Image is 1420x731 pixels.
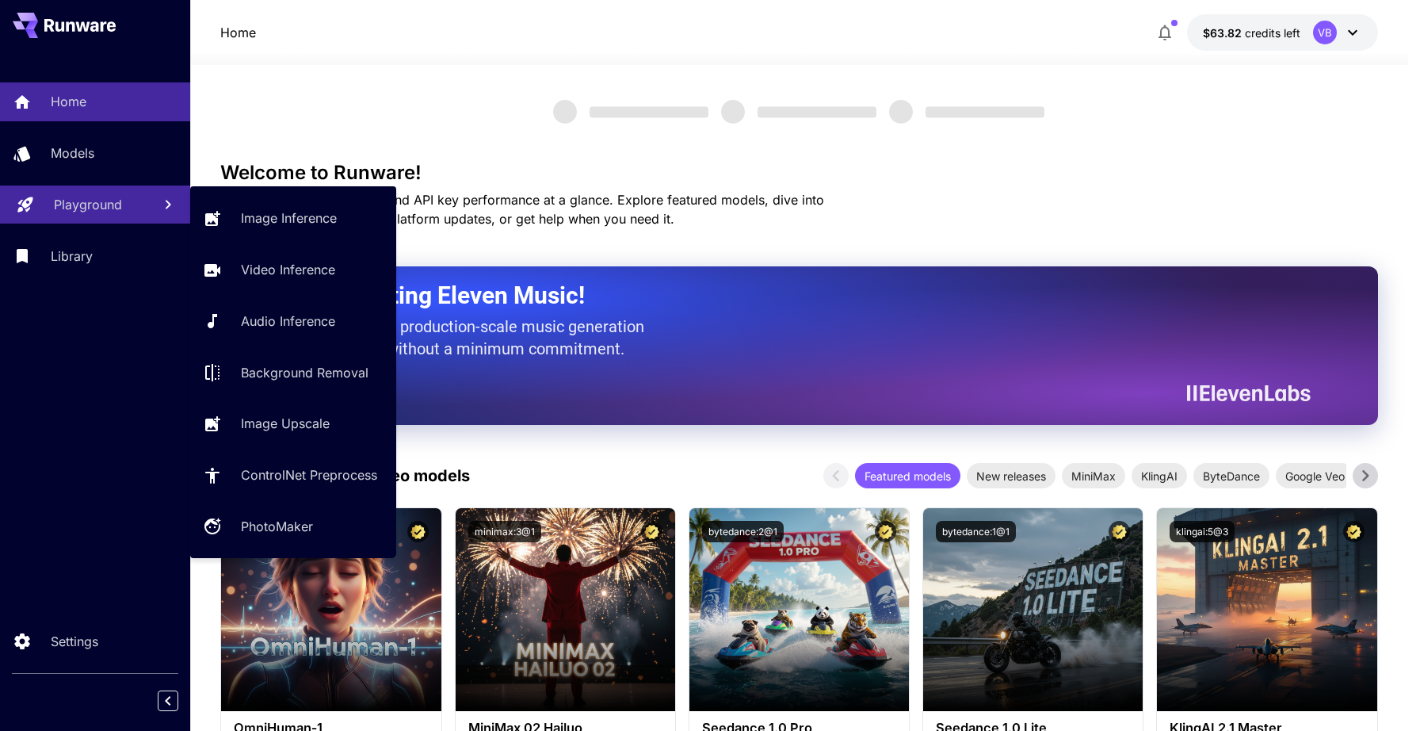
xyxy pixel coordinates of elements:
[1187,14,1378,51] button: $63.8162
[190,199,396,238] a: Image Inference
[1203,25,1300,41] div: $63.8162
[190,507,396,546] a: PhotoMaker
[51,632,98,651] p: Settings
[241,517,313,536] p: PhotoMaker
[1313,21,1337,44] div: VB
[241,363,368,382] p: Background Removal
[456,508,675,711] img: alt
[936,521,1016,542] button: bytedance:1@1
[190,456,396,495] a: ControlNet Preprocess
[190,302,396,341] a: Audio Inference
[1203,26,1245,40] span: $63.82
[190,353,396,392] a: Background Removal
[1157,508,1376,711] img: alt
[1276,468,1354,484] span: Google Veo
[641,521,662,542] button: Certified Model – Vetted for best performance and includes a commercial license.
[468,521,541,542] button: minimax:3@1
[190,251,396,289] a: Video Inference
[241,209,337,228] p: Image Inference
[54,195,122,214] p: Playground
[51,247,93,266] p: Library
[923,508,1143,711] img: alt
[1062,468,1125,484] span: MiniMax
[260,316,656,360] p: The only way to get production-scale music generation from Eleven Labs without a minimum commitment.
[702,521,784,542] button: bytedance:2@1
[51,144,94,163] p: Models
[220,162,1377,184] h3: Welcome to Runware!
[875,521,896,542] button: Certified Model – Vetted for best performance and includes a commercial license.
[220,23,256,42] p: Home
[241,465,377,484] p: ControlNet Preprocess
[1109,521,1130,542] button: Certified Model – Vetted for best performance and includes a commercial license.
[220,192,824,227] span: Check out your usage stats and API key performance at a glance. Explore featured models, dive int...
[689,508,909,711] img: alt
[855,468,960,484] span: Featured models
[1170,521,1235,542] button: klingai:5@3
[221,508,441,711] img: alt
[407,521,429,542] button: Certified Model – Vetted for best performance and includes a commercial license.
[170,687,190,715] div: Collapse sidebar
[241,414,330,433] p: Image Upscale
[967,468,1055,484] span: New releases
[220,23,256,42] nav: breadcrumb
[1132,468,1187,484] span: KlingAI
[158,691,178,711] button: Collapse sidebar
[1193,468,1269,484] span: ByteDance
[241,260,335,279] p: Video Inference
[241,312,335,331] p: Audio Inference
[1343,521,1365,542] button: Certified Model – Vetted for best performance and includes a commercial license.
[51,92,86,111] p: Home
[260,281,1298,311] h2: Now Supporting Eleven Music!
[190,404,396,443] a: Image Upscale
[1245,26,1300,40] span: credits left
